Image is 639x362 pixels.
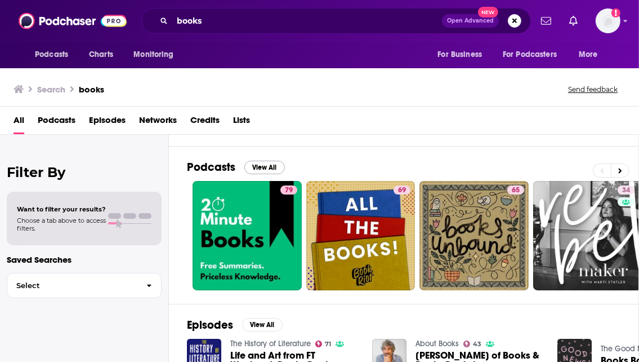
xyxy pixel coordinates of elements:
a: 43 [463,341,482,347]
a: Episodes [89,111,126,134]
a: EpisodesView All [187,318,283,332]
a: 69 [394,186,410,195]
button: Show profile menu [596,8,620,33]
a: Show notifications dropdown [565,11,582,30]
button: Open AdvancedNew [442,14,499,28]
a: 34 [618,186,634,195]
a: Lists [233,111,250,134]
a: 65 [507,186,524,195]
a: Podcasts [38,111,75,134]
span: Choose a tab above to access filters. [17,217,106,232]
span: 34 [622,185,630,196]
span: For Business [437,47,482,63]
h2: Episodes [187,318,233,332]
div: Search podcasts, credits, & more... [141,8,531,34]
h2: Podcasts [187,160,235,174]
a: Credits [190,111,220,134]
span: 79 [285,185,293,196]
span: For Podcasters [503,47,557,63]
p: Saved Searches [7,254,162,265]
svg: Add a profile image [611,8,620,17]
input: Search podcasts, credits, & more... [172,12,442,30]
span: Want to filter your results? [17,205,106,213]
a: PodcastsView All [187,160,285,174]
button: open menu [495,44,573,65]
h3: Search [37,84,65,95]
span: Logged in as eringalloway [596,8,620,33]
a: 69 [306,181,415,290]
span: Monitoring [133,47,173,63]
h3: books [79,84,104,95]
img: User Profile [596,8,620,33]
span: 69 [398,185,406,196]
button: Select [7,273,162,298]
span: New [478,7,498,17]
img: Podchaser - Follow, Share and Rate Podcasts [19,10,127,32]
span: 65 [512,185,520,196]
span: Charts [89,47,113,63]
a: Show notifications dropdown [537,11,556,30]
span: 71 [325,342,331,347]
a: 79 [280,186,297,195]
a: The History of Literature [230,339,311,348]
a: Charts [82,44,120,65]
span: Podcasts [35,47,68,63]
button: Send feedback [565,85,621,94]
a: 79 [193,181,302,290]
a: Networks [139,111,177,134]
h2: Filter By [7,164,162,180]
a: About Books [415,339,459,348]
span: Select [7,282,137,289]
button: View All [242,318,283,332]
a: 65 [419,181,529,290]
a: All [14,111,24,134]
span: 43 [473,342,481,347]
button: View All [244,161,285,174]
button: open menu [430,44,496,65]
button: open menu [571,44,612,65]
span: More [579,47,598,63]
span: Open Advanced [447,18,494,24]
button: open menu [27,44,83,65]
button: open menu [126,44,188,65]
a: 71 [315,341,332,347]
